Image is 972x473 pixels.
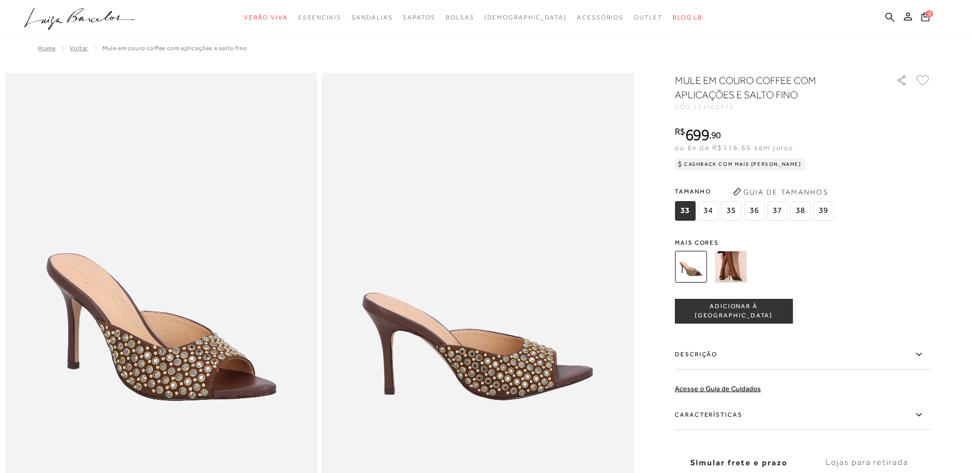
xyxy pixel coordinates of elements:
[351,14,392,21] span: Sandálias
[70,45,88,52] a: Voltar
[675,184,836,199] span: Tamanho
[721,201,741,221] span: 35
[244,14,288,21] span: Verão Viva
[675,340,931,370] label: Descrição
[729,184,832,200] button: Guia de Tamanhos
[403,8,435,27] a: categoryNavScreenReaderText
[675,400,931,430] label: Características
[675,143,793,152] span: ou 6x de R$116,65 sem juros
[673,14,702,21] span: BLOG LB
[298,8,341,27] a: categoryNavScreenReaderText
[685,125,709,144] span: 699
[675,302,792,320] span: ADICIONAR À [GEOGRAPHIC_DATA]
[102,45,247,52] span: MULE EM COURO COFFEE COM APLICAÇÕES E SALTO FINO
[675,240,931,246] span: Mais cores
[446,14,474,21] span: Bolsas
[918,11,933,25] button: 0
[484,14,567,21] span: [DEMOGRAPHIC_DATA]
[675,251,707,283] img: MULE EM COURO COFFEE COM APLICAÇÕES E SALTO FINO
[790,201,811,221] span: 38
[744,201,764,221] span: 36
[351,8,392,27] a: categoryNavScreenReaderText
[38,45,55,52] a: Home
[634,8,663,27] a: categoryNavScreenReaderText
[675,299,793,324] button: ADICIONAR À [GEOGRAPHIC_DATA]
[675,158,805,170] div: Cashback com Mais [PERSON_NAME]
[634,14,663,21] span: Outlet
[244,8,288,27] a: categoryNavScreenReaderText
[715,251,747,283] img: MULE EM COURO PRETO COM APLICAÇÕES E SALTO FINO
[693,103,734,111] span: 134700373
[484,8,567,27] a: noSubCategoriesText
[709,131,721,140] i: ,
[767,201,788,221] span: 37
[403,14,435,21] span: Sapatos
[711,130,721,140] span: 90
[698,201,718,221] span: 34
[675,384,761,393] a: Acesse o Guia de Cuidados
[577,14,624,21] span: Acessórios
[675,73,867,102] h1: MULE EM COURO COFFEE COM APLICAÇÕES E SALTO FINO
[813,201,834,221] span: 39
[298,14,341,21] span: Essenciais
[675,104,880,110] div: CÓD:
[577,8,624,27] a: categoryNavScreenReaderText
[675,127,685,136] i: R$
[673,8,702,27] a: BLOG LB
[926,10,933,17] span: 0
[446,8,474,27] a: categoryNavScreenReaderText
[675,201,695,221] span: 33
